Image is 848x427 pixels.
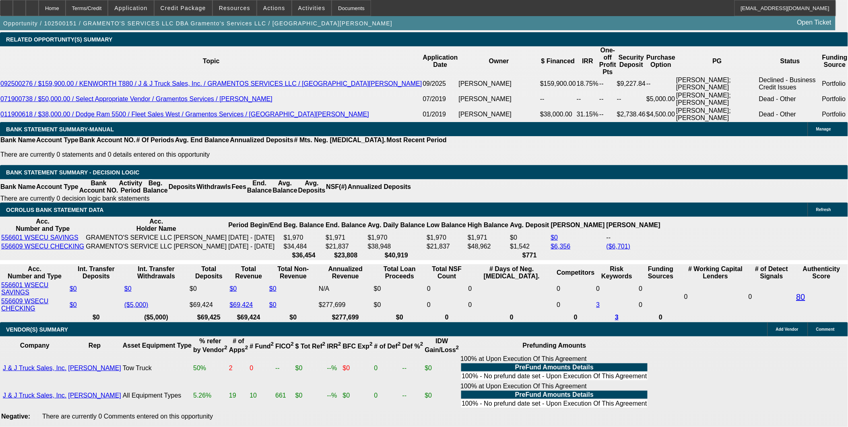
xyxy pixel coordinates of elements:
[1,282,48,296] a: 556601 WSECU SAVINGS
[822,46,848,76] th: Funding Source
[510,243,549,251] td: $1,542
[272,179,297,195] th: Avg. Balance
[426,234,466,242] td: $1,970
[69,313,123,321] th: $0
[367,234,426,242] td: $1,970
[822,91,848,107] td: Portfolio
[3,365,66,371] a: J & J Truck Sales, Inc.
[425,355,460,381] td: $0
[247,179,272,195] th: End. Balance
[6,169,140,176] span: Bank Statement Summary - Decision Logic
[318,265,373,280] th: Annualized Revenue
[229,313,268,321] th: $69,424
[231,179,247,195] th: Fees
[373,313,426,321] th: $0
[228,218,282,233] th: Period Begin/End
[796,265,847,280] th: Authenticity Score
[639,281,683,296] td: 0
[347,179,411,195] th: Annualized Deposits
[189,297,228,313] td: $69,424
[326,179,347,195] th: NSF(#)
[596,265,638,280] th: Risk Keywords
[460,355,648,381] div: 100% at Upon Execution Of This Agreement
[458,46,540,76] th: Owner
[576,107,599,122] td: 31.15%
[617,107,646,122] td: $2,738.46
[122,382,192,409] td: All Equipment Types
[369,341,372,347] sup: 2
[325,251,366,259] th: $23,808
[551,218,605,233] th: [PERSON_NAME]
[606,218,661,233] th: [PERSON_NAME]
[20,342,50,349] b: Company
[318,281,373,296] td: N/A
[0,111,369,118] a: 011900618 / $38,000.00 / Dodge Ram 5500 / Fleet Sales West / Gramentos Services / [GEOGRAPHIC_DAT...
[229,136,293,144] th: Annualized Deposits
[427,313,467,321] th: 0
[85,234,227,242] td: GRAMENTO'S SERVICE LLC [PERSON_NAME]
[599,46,617,76] th: One-off Profit Pts
[161,5,206,11] span: Credit Package
[458,107,540,122] td: [PERSON_NAME]
[596,301,600,308] a: 3
[367,251,426,259] th: $40,919
[373,281,426,296] td: $0
[0,80,422,87] a: 092500276 / $159,900.00 / KENWORTH T880 / J & J Truck Sales, Inc. / GRAMENTOS SERVICES LLC / [GEO...
[676,107,759,122] td: [PERSON_NAME]; [PERSON_NAME]
[319,301,372,309] div: $277,699
[748,281,795,313] td: 0
[1,243,84,250] a: 556609 WSECU CHECKING
[124,285,132,292] a: $0
[402,382,424,409] td: --
[460,383,648,408] div: 100% at Upon Execution Of This Agreement
[425,338,459,353] b: IDW Gain/Loss
[427,297,467,313] td: 0
[114,5,147,11] span: Application
[456,345,459,351] sup: 2
[271,341,274,347] sup: 2
[343,343,373,350] b: BFC Exp
[759,91,822,107] td: Dead - Other
[374,343,401,350] b: # of Def
[295,355,326,381] td: $0
[42,413,213,420] span: There are currently 0 Comments entered on this opportunity
[367,243,426,251] td: $38,948
[515,391,594,398] b: PreFund Amounts Details
[374,382,401,409] td: 0
[551,234,558,241] a: $0
[427,265,467,280] th: Sum of the Total NSF Count and Total Overdraft Fee Count from Ocrolus
[540,107,576,122] td: $38,000.00
[551,243,571,250] a: $6,356
[1,234,78,241] a: 556601 WSECU SAVINGS
[367,218,426,233] th: Avg. Daily Balance
[423,91,458,107] td: 07/2019
[467,218,509,233] th: High Balance
[123,342,192,349] b: Asset Equipment Type
[617,76,646,91] td: $9,227.84
[420,341,423,347] sup: 2
[423,46,458,76] th: Application Date
[373,265,426,280] th: Total Loan Proceeds
[193,382,228,409] td: 5.26%
[343,355,373,381] td: $0
[189,313,228,321] th: $69,425
[36,136,79,144] th: Account Type
[175,136,230,144] th: Avg. End Balance
[0,151,447,158] p: There are currently 0 statements and 0 details entered on this opportunity
[515,364,594,371] b: PreFund Amounts Details
[283,243,324,251] td: $34,484
[219,5,250,11] span: Resources
[596,281,638,296] td: 0
[79,136,136,144] th: Bank Account NO.
[646,76,676,91] td: --
[684,265,747,280] th: # Working Capital Lenders
[343,382,373,409] td: $0
[676,91,759,107] td: [PERSON_NAME]; [PERSON_NAME]
[295,343,326,350] b: $ Tot Ref
[468,297,556,313] td: 0
[398,341,400,347] sup: 2
[269,265,318,280] th: Total Non-Revenue
[257,0,291,16] button: Actions
[318,313,373,321] th: $277,699
[142,179,168,195] th: Beg. Balance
